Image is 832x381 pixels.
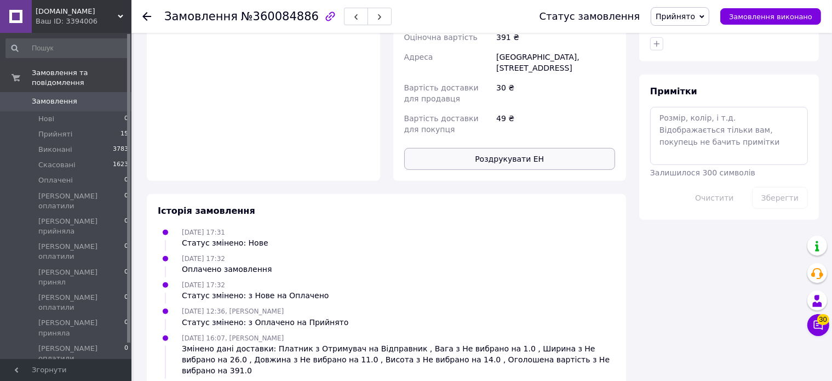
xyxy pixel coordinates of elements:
span: 0 [124,268,128,287]
span: Прийнято [656,12,695,21]
div: Статус змінено: з Нове на Оплачено [182,290,329,301]
span: [DATE] 16:07, [PERSON_NAME] [182,334,284,342]
span: Історія замовлення [158,206,255,216]
span: 0 [124,175,128,185]
span: Замовлення виконано [729,13,812,21]
div: [GEOGRAPHIC_DATA], [STREET_ADDRESS] [494,47,617,78]
div: 30 ₴ [494,78,617,109]
span: Замовлення [164,10,238,23]
div: Ваш ID: 3394006 [36,16,131,26]
span: [PERSON_NAME] оплатили [38,344,124,363]
span: 0 [124,217,128,236]
span: [PERSON_NAME] приняла [38,318,124,338]
span: Вартість доставки для покупця [404,114,479,134]
div: Оплачено замовлення [182,264,272,275]
span: 0 [124,114,128,124]
div: Статус змінено: Нове [182,237,268,248]
span: Примітки [650,86,697,96]
span: Замовлення та повідомлення [32,68,131,88]
span: 15 [121,129,128,139]
span: 0 [124,242,128,261]
span: 0 [124,293,128,312]
span: familylook.com.ua [36,7,118,16]
span: 0 [124,318,128,338]
span: Виконані [38,145,72,155]
span: [DATE] 12:36, [PERSON_NAME] [182,308,284,315]
span: Вартість доставки для продавця [404,83,479,103]
div: 391 ₴ [494,27,617,47]
span: Нові [38,114,54,124]
div: Повернутися назад [142,11,151,22]
div: Змінено дані доставки: Платник з Отримувач на Відправник , Вага з Не вибрано на 1.0 , Ширина з Не... [182,343,615,376]
span: Залишилося 300 символів [650,168,755,177]
div: Статус замовлення [540,11,640,22]
input: Пошук [5,38,129,58]
span: [PERSON_NAME] принял [38,268,124,287]
span: Оціночна вартість [404,33,478,42]
span: [PERSON_NAME] прийняла [38,217,124,236]
button: Замовлення виконано [720,8,821,25]
span: Скасовані [38,160,76,170]
button: Чат з покупцем30 [807,314,829,336]
span: Адреса [404,53,433,61]
span: [PERSON_NAME] оплатили [38,293,124,312]
span: [DATE] 17:31 [182,229,225,236]
span: [PERSON_NAME] оплатили [38,191,124,211]
span: [PERSON_NAME] оплатили [38,242,124,261]
span: Прийняті [38,129,72,139]
span: [DATE] 17:32 [182,281,225,289]
span: Оплачені [38,175,73,185]
span: 0 [124,191,128,211]
span: Замовлення [32,96,77,106]
span: 1623 [113,160,128,170]
div: Статус змінено: з Оплачено на Прийнято [182,317,348,328]
button: Роздрукувати ЕН [404,148,616,170]
span: 0 [124,344,128,363]
span: 3783 [113,145,128,155]
span: 30 [817,314,829,325]
span: №360084886 [241,10,319,23]
div: 49 ₴ [494,109,617,139]
span: [DATE] 17:32 [182,255,225,263]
